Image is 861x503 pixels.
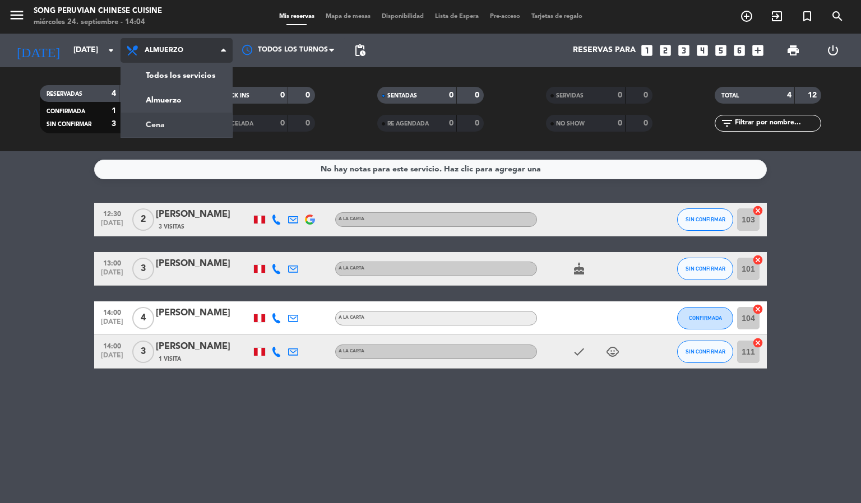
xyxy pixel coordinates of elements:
span: 1 Visita [159,355,181,364]
i: turned_in_not [800,10,814,23]
i: looks_two [658,43,673,58]
span: [DATE] [98,269,126,282]
i: exit_to_app [770,10,784,23]
span: SIN CONFIRMAR [686,266,725,272]
i: add_circle_outline [740,10,753,23]
strong: 0 [305,119,312,127]
i: cake [572,262,586,276]
span: A la carta [339,266,364,271]
strong: 0 [280,91,285,99]
span: pending_actions [353,44,367,57]
i: add_box [751,43,765,58]
span: 3 Visitas [159,222,184,231]
strong: 0 [305,91,312,99]
strong: 0 [618,91,622,99]
i: search [831,10,844,23]
span: SERVIDAS [556,93,584,99]
div: [PERSON_NAME] [156,257,251,271]
span: A la carta [339,349,364,353]
span: Pre-acceso [484,13,526,20]
span: CANCELADA [219,121,253,127]
strong: 12 [808,91,819,99]
span: 2 [132,208,154,231]
span: CONFIRMADA [689,315,722,321]
i: menu [8,7,25,24]
div: [PERSON_NAME] [156,306,251,320]
i: looks_5 [714,43,728,58]
strong: 0 [475,119,482,127]
strong: 3 [112,120,116,128]
input: Filtrar por nombre... [734,117,821,129]
strong: 0 [644,119,650,127]
div: [PERSON_NAME] [156,339,251,354]
i: arrow_drop_down [104,44,118,57]
span: [DATE] [98,352,126,365]
span: CONFIRMADA [47,109,85,114]
span: RE AGENDADA [387,121,429,127]
i: looks_4 [695,43,710,58]
div: [PERSON_NAME] [156,207,251,222]
span: RESERVADAS [47,91,82,97]
div: miércoles 24. septiembre - 14:04 [34,17,162,28]
i: [DATE] [8,38,68,63]
button: SIN CONFIRMAR [677,341,733,363]
strong: 0 [644,91,650,99]
span: 3 [132,258,154,280]
strong: 0 [280,119,285,127]
span: SIN CONFIRMAR [686,348,725,355]
span: print [786,44,800,57]
strong: 0 [449,119,453,127]
div: No hay notas para este servicio. Haz clic para agregar una [321,163,541,176]
span: Mis reservas [274,13,320,20]
span: TOTAL [721,93,739,99]
span: 12:30 [98,207,126,220]
i: looks_3 [677,43,691,58]
i: power_settings_new [826,44,840,57]
i: cancel [752,254,763,266]
img: google-logo.png [305,215,315,225]
span: 4 [132,307,154,329]
i: cancel [752,337,763,348]
span: SENTADAS [387,93,417,99]
span: Almuerzo [145,46,183,54]
i: looks_one [640,43,654,58]
button: SIN CONFIRMAR [677,208,733,231]
i: cancel [752,304,763,315]
span: SIN CONFIRMAR [47,122,91,127]
span: Disponibilidad [376,13,429,20]
span: 14:00 [98,305,126,318]
strong: 0 [449,91,453,99]
span: [DATE] [98,318,126,331]
span: Reservas para [573,46,636,55]
div: Song Peruvian Chinese Cuisine [34,6,162,17]
i: check [572,345,586,358]
strong: 0 [618,119,622,127]
i: filter_list [720,117,734,130]
span: CHECK INS [219,93,249,99]
strong: 1 [112,107,116,115]
span: Mapa de mesas [320,13,376,20]
span: SIN CONFIRMAR [686,216,725,222]
button: CONFIRMADA [677,307,733,329]
a: Cena [121,113,232,137]
span: A la carta [339,217,364,221]
button: SIN CONFIRMAR [677,258,733,280]
span: 14:00 [98,339,126,352]
button: menu [8,7,25,27]
i: child_care [606,345,619,358]
div: LOG OUT [813,34,853,67]
a: Almuerzo [121,88,232,113]
span: A la carta [339,315,364,320]
strong: 4 [787,91,791,99]
span: 3 [132,341,154,363]
span: 13:00 [98,256,126,269]
strong: 0 [475,91,482,99]
span: Tarjetas de regalo [526,13,588,20]
strong: 4 [112,90,116,97]
i: looks_6 [732,43,747,58]
span: NO SHOW [556,121,585,127]
span: Lista de Espera [429,13,484,20]
i: cancel [752,205,763,216]
a: Todos los servicios [121,63,232,88]
span: [DATE] [98,220,126,232]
